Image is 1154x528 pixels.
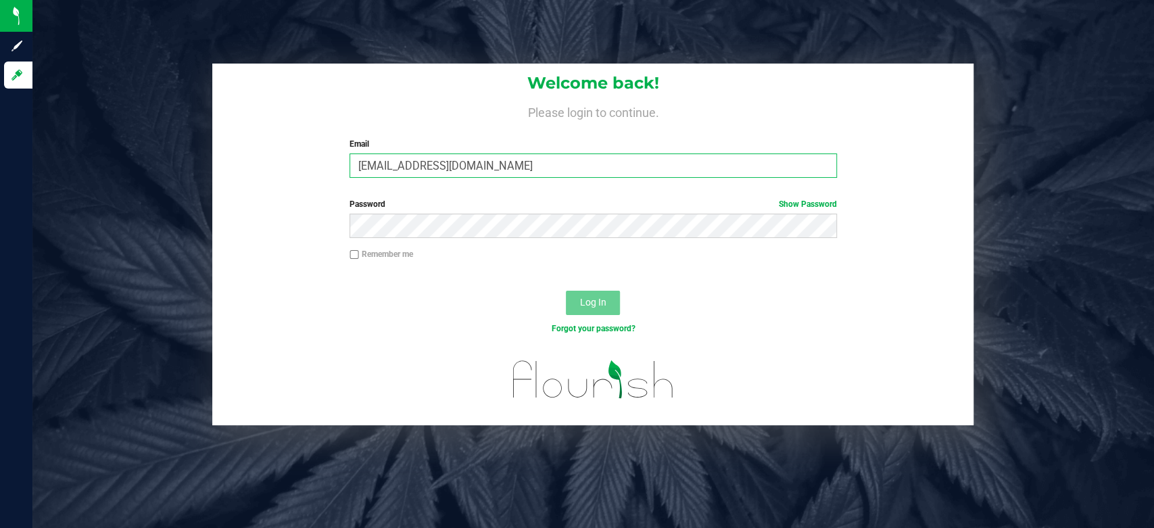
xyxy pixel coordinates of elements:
inline-svg: Log in [10,68,24,82]
img: flourish_logo.svg [498,349,688,410]
span: Log In [580,297,606,308]
a: Forgot your password? [551,324,635,333]
inline-svg: Sign up [10,39,24,53]
h4: Please login to continue. [212,103,973,119]
input: Remember me [350,250,359,260]
label: Remember me [350,248,413,260]
a: Show Password [779,199,837,209]
label: Email [350,138,837,150]
span: Password [350,199,385,209]
button: Log In [566,291,620,315]
h1: Welcome back! [212,74,973,92]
